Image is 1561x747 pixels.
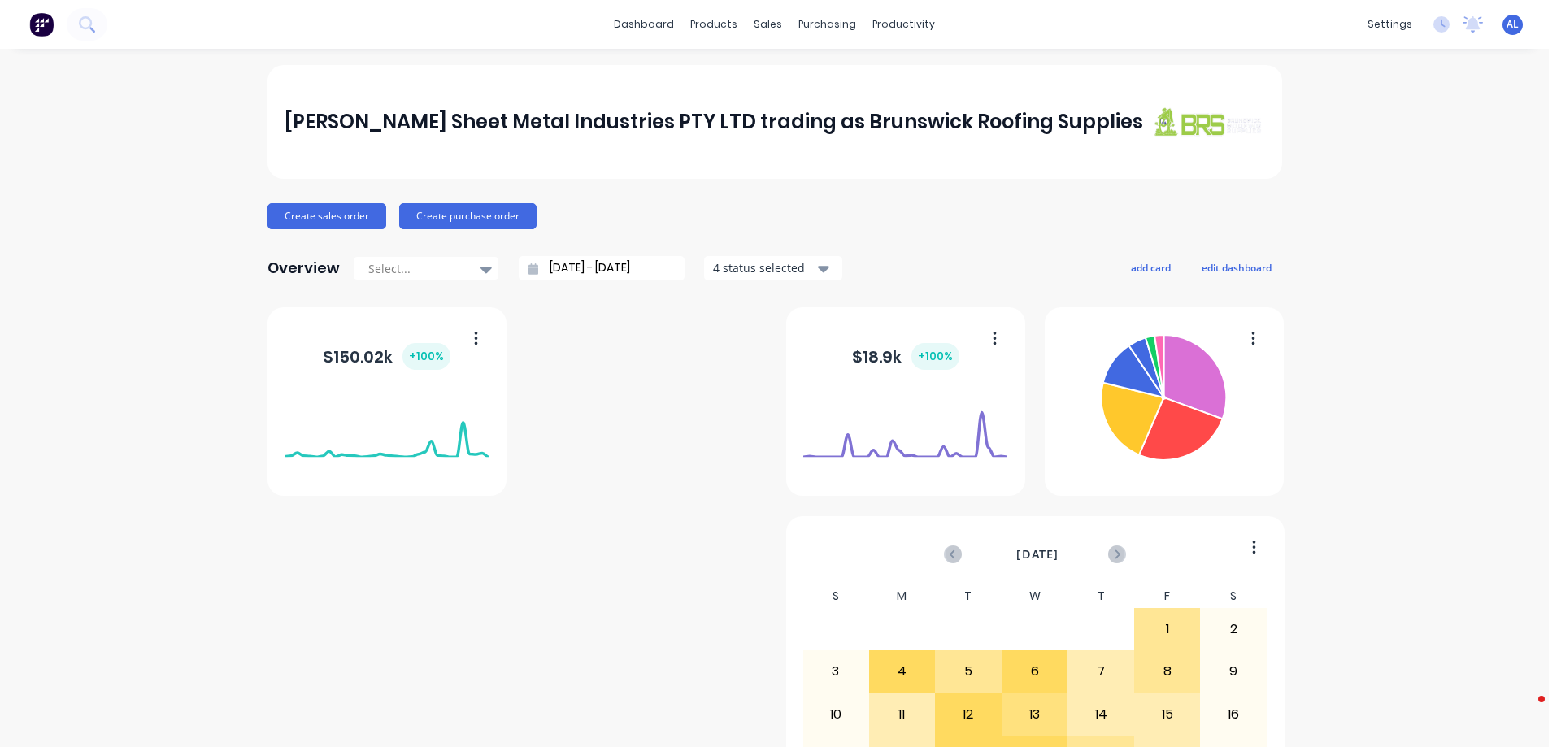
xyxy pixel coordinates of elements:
div: 14 [1068,694,1133,735]
img: J A Sheet Metal Industries PTY LTD trading as Brunswick Roofing Supplies [1150,106,1264,137]
span: [DATE] [1016,545,1059,563]
button: add card [1120,257,1181,278]
div: 5 [936,651,1001,692]
div: F [1134,584,1201,608]
div: 1 [1135,609,1200,649]
div: S [1200,584,1267,608]
div: 4 status selected [713,259,815,276]
div: productivity [864,12,943,37]
div: + 100 % [911,343,959,370]
div: sales [746,12,790,37]
button: Create sales order [267,203,386,229]
div: 7 [1068,651,1133,692]
div: T [935,584,1002,608]
div: + 100 % [402,343,450,370]
div: M [869,584,936,608]
div: $ 150.02k [323,343,450,370]
div: $ 18.9k [852,343,959,370]
div: 8 [1135,651,1200,692]
div: [PERSON_NAME] Sheet Metal Industries PTY LTD trading as Brunswick Roofing Supplies [285,106,1143,138]
div: 9 [1201,651,1266,692]
div: 16 [1201,694,1266,735]
div: W [1002,584,1068,608]
div: 3 [803,651,868,692]
div: products [682,12,746,37]
div: 10 [803,694,868,735]
img: Factory [29,12,54,37]
span: AL [1507,17,1519,32]
div: 4 [870,651,935,692]
div: 13 [1002,694,1067,735]
div: 2 [1201,609,1266,649]
a: dashboard [606,12,682,37]
button: Create purchase order [399,203,537,229]
div: purchasing [790,12,864,37]
div: S [802,584,869,608]
div: T [1067,584,1134,608]
div: 6 [1002,651,1067,692]
div: Overview [267,252,340,284]
div: 11 [870,694,935,735]
button: edit dashboard [1191,257,1282,278]
iframe: Intercom live chat [1506,692,1545,731]
div: settings [1359,12,1420,37]
button: 4 status selected [704,256,842,280]
div: 15 [1135,694,1200,735]
div: 12 [936,694,1001,735]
